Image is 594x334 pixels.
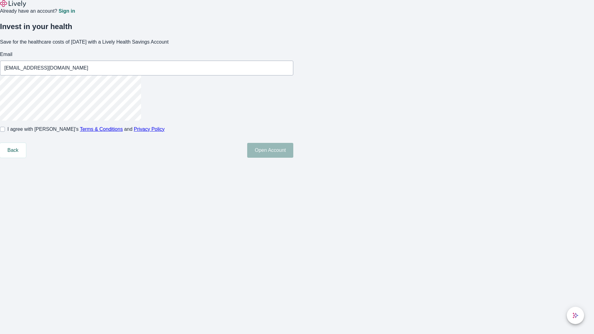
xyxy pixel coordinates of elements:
[134,126,165,132] a: Privacy Policy
[572,312,579,319] svg: Lively AI Assistant
[567,307,584,324] button: chat
[7,126,165,133] span: I agree with [PERSON_NAME]’s and
[80,126,123,132] a: Terms & Conditions
[58,9,75,14] a: Sign in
